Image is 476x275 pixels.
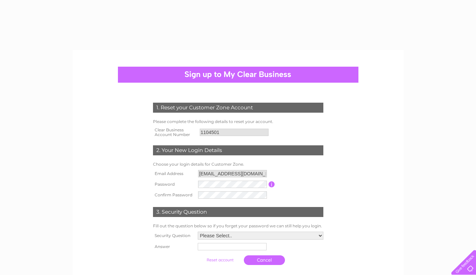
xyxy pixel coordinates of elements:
div: 2. Your New Login Details [153,145,323,155]
div: 3. Security Question [153,207,323,217]
th: Security Question [151,230,196,241]
td: Fill out the question below so if you forget your password we can still help you login. [151,222,325,230]
td: Choose your login details for Customer Zone. [151,160,325,168]
div: 1. Reset your Customer Zone Account [153,103,323,113]
th: Password [151,179,197,190]
input: Submit [199,255,241,265]
th: Answer [151,241,196,252]
th: Email Address [151,168,197,179]
th: Confirm Password [151,190,197,200]
input: Information [269,181,275,187]
td: Please complete the following details to reset your account. [151,118,325,126]
th: Clear Business Account Number [151,126,198,139]
a: Cancel [244,255,285,265]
